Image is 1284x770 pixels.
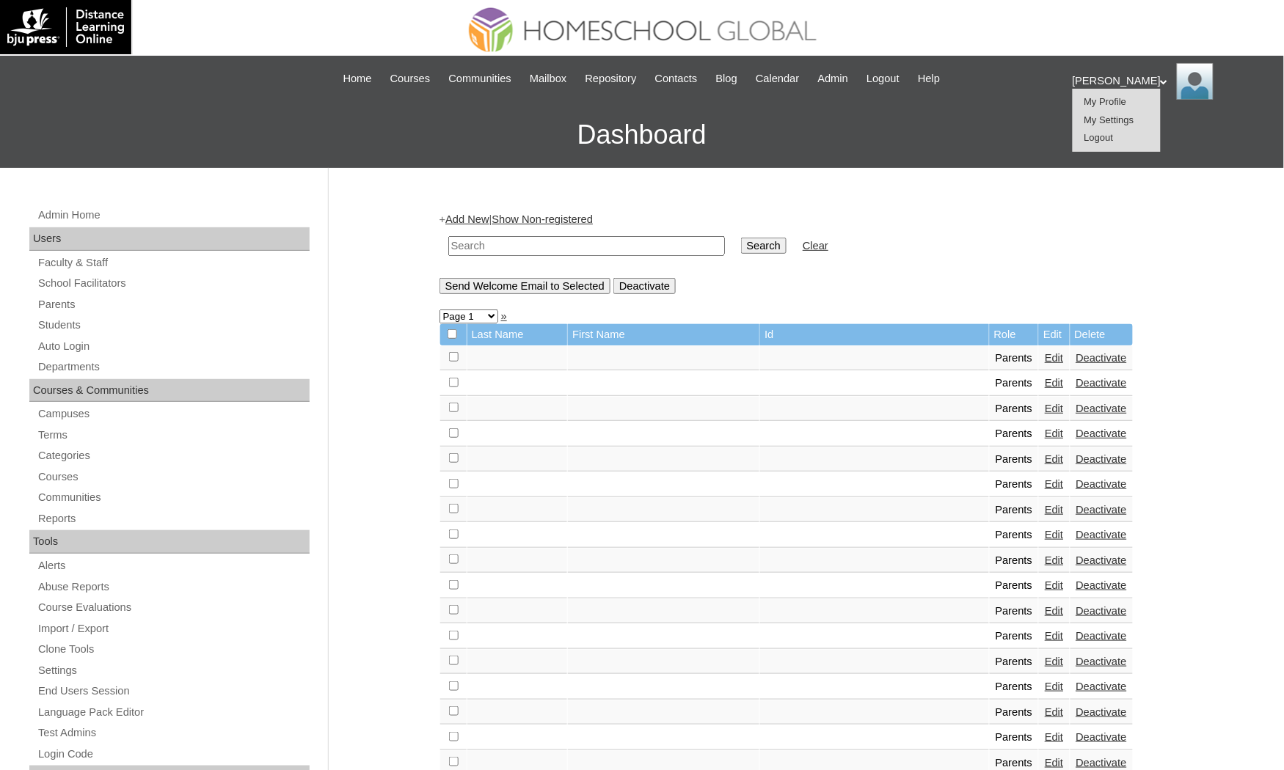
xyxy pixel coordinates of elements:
a: Calendar [748,70,806,87]
a: Course Evaluations [37,598,310,617]
a: Repository [578,70,644,87]
a: Blog [709,70,745,87]
a: Deactivate [1076,377,1127,389]
td: Parents [990,573,1039,598]
div: [PERSON_NAME] [1073,63,1269,100]
input: Deactivate [613,278,676,294]
td: Delete [1070,324,1133,345]
a: Admin [811,70,856,87]
a: My Settings [1084,114,1134,125]
a: Edit [1045,579,1063,591]
a: Edit [1045,428,1063,439]
div: Courses & Communities [29,379,310,403]
a: Departments [37,358,310,376]
div: Users [29,227,310,251]
a: Edit [1045,352,1063,364]
a: Deactivate [1076,352,1127,364]
div: + | [439,212,1166,293]
a: Help [911,70,947,87]
a: Deactivate [1076,428,1127,439]
img: Ariane Ebuen [1177,63,1214,100]
a: Logout [1084,132,1114,143]
td: Parents [990,700,1039,725]
a: Communities [37,488,310,507]
a: Admin Home [37,206,310,224]
img: logo-white.png [7,7,124,47]
a: Auto Login [37,337,310,356]
a: Deactivate [1076,579,1127,591]
a: Home [336,70,379,87]
td: Parents [990,447,1039,472]
td: Id [760,324,988,345]
a: Test Admins [37,724,310,742]
h3: Dashboard [7,102,1277,168]
a: End Users Session [37,682,310,700]
a: Edit [1045,478,1063,490]
div: Tools [29,530,310,554]
span: Communities [448,70,511,87]
span: Repository [586,70,637,87]
a: Courses [383,70,438,87]
td: Parents [990,346,1039,371]
span: Home [343,70,372,87]
a: Categories [37,447,310,465]
a: Mailbox [522,70,574,87]
a: Courses [37,468,310,486]
td: Parents [990,523,1039,548]
a: Parents [37,296,310,314]
a: Deactivate [1076,403,1127,414]
a: Login Code [37,745,310,763]
a: Faculty & Staff [37,254,310,272]
a: Terms [37,426,310,444]
td: Parents [990,599,1039,624]
span: Logout [867,70,900,87]
a: Edit [1045,757,1063,769]
a: Edit [1045,605,1063,617]
span: Mailbox [530,70,567,87]
a: Edit [1045,403,1063,414]
span: Courses [390,70,431,87]
a: Edit [1045,377,1063,389]
td: First Name [568,324,759,345]
a: Alerts [37,557,310,575]
td: Parents [990,549,1039,573]
a: Edit [1045,554,1063,566]
a: Edit [1045,681,1063,692]
td: Parents [990,397,1039,422]
a: Clone Tools [37,640,310,659]
a: Language Pack Editor [37,703,310,722]
td: Parents [990,498,1039,523]
a: Students [37,316,310,334]
a: Deactivate [1076,757,1127,769]
a: Deactivate [1076,630,1127,642]
td: Edit [1039,324,1069,345]
a: Communities [441,70,519,87]
a: Deactivate [1076,554,1127,566]
a: Edit [1045,453,1063,465]
td: Parents [990,472,1039,497]
a: Show Non-registered [492,213,594,225]
span: Contacts [655,70,698,87]
a: Deactivate [1076,605,1127,617]
span: Help [918,70,940,87]
a: Edit [1045,706,1063,718]
a: Logout [859,70,907,87]
td: Parents [990,371,1039,396]
input: Search [741,238,787,254]
td: Last Name [467,324,568,345]
td: Parents [990,725,1039,750]
a: Edit [1045,656,1063,667]
a: Edit [1045,630,1063,642]
td: Parents [990,624,1039,649]
a: Add New [445,213,489,225]
a: Deactivate [1076,504,1127,516]
a: Deactivate [1076,453,1127,465]
span: Admin [818,70,849,87]
input: Search [448,236,725,256]
a: Contacts [648,70,705,87]
a: Campuses [37,405,310,423]
a: Clear [803,240,828,252]
a: Edit [1045,529,1063,540]
td: Parents [990,650,1039,675]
